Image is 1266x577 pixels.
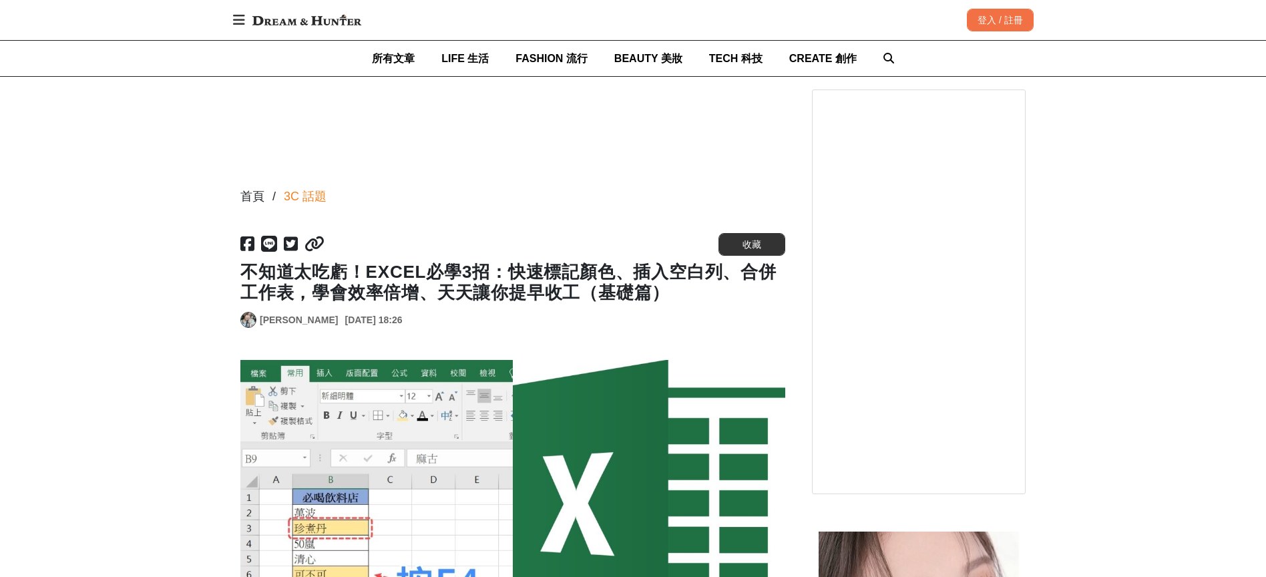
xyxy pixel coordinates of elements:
[515,53,588,64] span: FASHION 流行
[789,41,857,76] a: CREATE 創作
[789,53,857,64] span: CREATE 創作
[284,188,327,206] a: 3C 話題
[246,8,368,32] img: Dream & Hunter
[709,41,763,76] a: TECH 科技
[240,262,785,303] h1: 不知道太吃虧！EXCEL必學3招：快速標記顏色、插入空白列、合併工作表，學會效率倍增、天天讓你提早收工（基礎篇）
[372,41,415,76] a: 所有文章
[241,313,256,327] img: Avatar
[272,188,276,206] div: /
[614,53,682,64] span: BEAUTY 美妝
[345,313,402,327] div: [DATE] 18:26
[240,188,264,206] div: 首頁
[260,313,338,327] a: [PERSON_NAME]
[515,41,588,76] a: FASHION 流行
[967,9,1034,31] div: 登入 / 註冊
[614,41,682,76] a: BEAUTY 美妝
[372,53,415,64] span: 所有文章
[441,41,489,76] a: LIFE 生活
[709,53,763,64] span: TECH 科技
[441,53,489,64] span: LIFE 生活
[718,233,785,256] button: 收藏
[240,312,256,328] a: Avatar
